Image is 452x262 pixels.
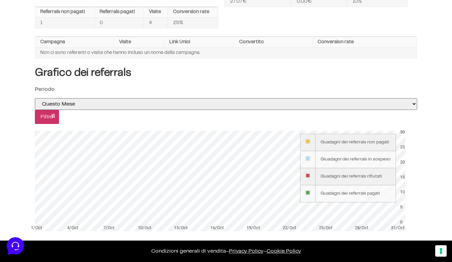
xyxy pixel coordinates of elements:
[313,37,417,48] th: Conversion rate
[35,17,95,28] td: 1
[11,83,52,88] span: Trova una risposta
[345,224,378,231] div: 28/Oct
[236,224,270,231] div: 19/Oct
[35,37,114,48] th: Campagna
[229,249,264,254] a: Privacy Policy
[128,224,161,231] div: 10/Oct
[35,85,417,93] p: Periodo
[58,210,76,216] p: Messaggi
[267,249,301,254] span: Cookie Policy
[92,224,125,231] div: 7/Oct
[144,17,168,28] td: 4
[35,98,417,110] select: selected='selected'
[71,83,123,88] a: Apri Centro Assistenza
[21,38,35,51] img: dark
[273,224,306,231] div: 22/Oct
[95,7,144,18] th: Referrals pagati
[47,200,88,216] button: Messaggi
[309,224,342,231] div: 25/Oct
[164,224,197,231] div: 13/Oct
[11,56,123,70] button: Inizia una conversazione
[11,38,24,51] img: dark
[11,27,57,32] span: Le tue conversazioni
[381,224,414,231] div: 31/Oct
[114,37,164,48] th: Visite
[400,174,406,181] div: 15
[88,200,129,216] button: Aiuto
[435,245,447,257] button: Le tue preferenze relative al consenso per le tecnologie di tracciamento
[400,144,406,150] div: 25
[35,48,417,58] td: Non ci sono referenti o visite che hanno incluso un nome della campagna.
[103,210,113,216] p: Aiuto
[5,200,47,216] button: Home
[234,37,313,48] th: Convertito
[168,7,218,18] th: Conversion rate
[400,129,406,135] div: 30
[316,134,396,151] td: Guadagni dei referrals non pagati
[400,159,406,166] div: 20
[151,249,226,254] a: Condizioni generali di vendita
[56,224,89,231] div: 4/Oct
[35,7,95,18] th: Referrals non pagati
[95,17,144,28] td: 0
[35,110,59,124] input: Filtro
[164,37,234,48] th: Link Unici
[144,7,168,18] th: Visite
[7,247,445,255] p: – –
[400,219,406,225] div: 0
[168,17,218,28] td: 25%
[5,236,25,256] iframe: Customerly Messenger Launcher
[316,185,396,202] td: Guadagni dei referrals pagati
[32,38,46,51] img: dark
[44,60,99,66] span: Inizia una conversazione
[35,67,417,79] h4: Grafico dei referrals
[400,204,406,210] div: 5
[20,210,32,216] p: Home
[400,189,406,195] div: 10
[316,168,396,185] td: Guadagni dei referrals rifiutati
[19,224,53,231] div: 1/Oct
[5,5,113,16] h2: Ciao da Marketers 👋
[200,224,234,231] div: 16/Oct
[316,151,396,168] td: Giuadagni dei referrals in sospeso
[15,97,110,104] input: Cerca un articolo...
